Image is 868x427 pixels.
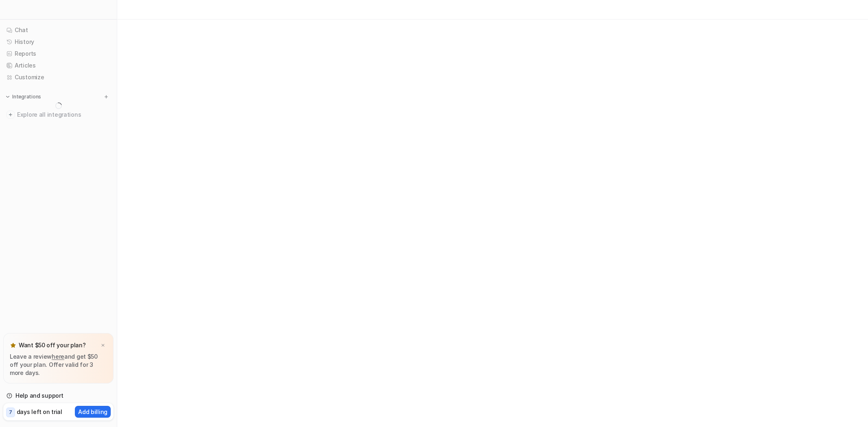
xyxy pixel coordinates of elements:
a: Articles [3,60,114,71]
img: x [101,343,105,348]
img: expand menu [5,94,11,100]
span: Explore all integrations [17,108,110,121]
a: here [52,353,64,360]
a: Chat [3,24,114,36]
p: Leave a review and get $50 off your plan. Offer valid for 3 more days. [10,353,107,377]
button: Integrations [3,93,44,101]
img: star [10,342,16,349]
img: explore all integrations [7,111,15,119]
a: History [3,36,114,48]
a: Customize [3,72,114,83]
a: Reports [3,48,114,59]
p: days left on trial [17,407,62,416]
p: Want $50 off your plan? [19,341,86,349]
a: Help and support [3,390,114,401]
img: menu_add.svg [103,94,109,100]
a: Explore all integrations [3,109,114,120]
p: 7 [9,409,12,416]
p: Integrations [12,94,41,100]
button: Add billing [75,406,111,418]
p: Add billing [78,407,107,416]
